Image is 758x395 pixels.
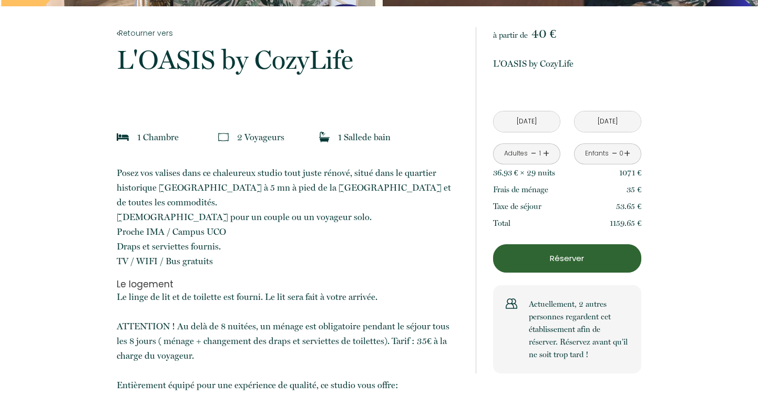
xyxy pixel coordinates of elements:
[531,26,556,41] span: 40 €
[117,279,462,289] h2: Le logement
[504,149,528,159] div: Adultes
[543,145,549,162] a: +
[537,149,542,159] div: 1
[218,132,229,142] img: guests
[610,217,641,230] p: 1159.65 €
[585,149,609,159] div: Enfants
[627,183,641,196] p: 35 €
[497,252,638,265] p: Réserver
[237,130,284,144] p: 2 Voyageur
[493,183,548,196] p: Frais de ménage
[616,200,641,213] p: 53.65 €
[619,149,624,159] div: 0
[529,298,629,361] p: Actuellement, 2 autres personnes regardent cet établissement afin de réserver. Réservez avant qu’...
[117,27,462,39] a: Retourner vers
[117,47,462,73] p: L'OASIS by CozyLife
[619,167,641,179] p: 1071 €
[338,130,391,144] p: 1 Salle de bain
[506,298,517,309] img: users
[493,167,555,179] p: 36.93 € × 29 nuit
[117,168,451,266] span: Posez vos valises dans ce chaleureux studio tout juste rénové, situé dans le quartier historique ...
[281,132,284,142] span: s
[531,145,537,162] a: -
[624,145,630,162] a: +
[493,56,641,71] p: L'OASIS by CozyLife
[493,244,641,273] button: Réserver
[493,217,510,230] p: Total
[494,111,560,132] input: Arrivée
[552,168,555,178] span: s
[137,130,179,144] p: 1 Chambre
[493,30,528,40] span: à partir de
[493,200,541,213] p: Taxe de séjour
[612,145,618,162] a: -
[575,111,641,132] input: Départ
